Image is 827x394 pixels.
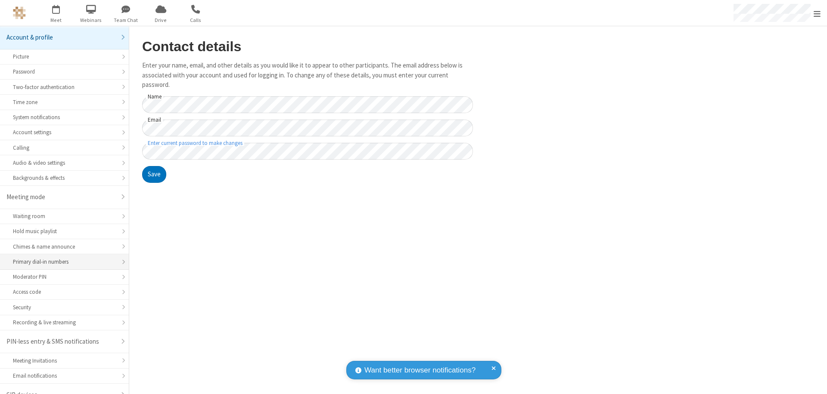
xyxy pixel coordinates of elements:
[6,192,116,202] div: Meeting mode
[13,6,26,19] img: QA Selenium DO NOT DELETE OR CHANGE
[13,159,116,167] div: Audio & video settings
[180,16,212,24] span: Calls
[13,288,116,296] div: Access code
[13,128,116,136] div: Account settings
[13,372,116,380] div: Email notifications
[145,16,177,24] span: Drive
[142,120,473,136] input: Email
[142,143,473,160] input: Enter current password to make changes
[13,258,116,266] div: Primary dial-in numbers
[13,113,116,121] div: System notifications
[13,227,116,235] div: Hold music playlist
[13,144,116,152] div: Calling
[75,16,107,24] span: Webinars
[13,212,116,220] div: Waiting room
[13,52,116,61] div: Picture
[110,16,142,24] span: Team Chat
[13,273,116,281] div: Moderator PIN
[142,96,473,113] input: Name
[142,61,473,90] p: Enter your name, email, and other details as you would like it to appear to other participants. T...
[40,16,72,24] span: Meet
[13,174,116,182] div: Backgrounds & effects
[13,243,116,251] div: Chimes & name announce
[142,166,166,183] button: Save
[6,337,116,347] div: PIN-less entry & SMS notifications
[142,39,473,54] h2: Contact details
[13,83,116,91] div: Two-factor authentication
[13,98,116,106] div: Time zone
[13,318,116,326] div: Recording & live streaming
[13,303,116,311] div: Security
[364,365,476,376] span: Want better browser notifications?
[6,33,116,43] div: Account & profile
[13,68,116,76] div: Password
[13,357,116,365] div: Meeting Invitations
